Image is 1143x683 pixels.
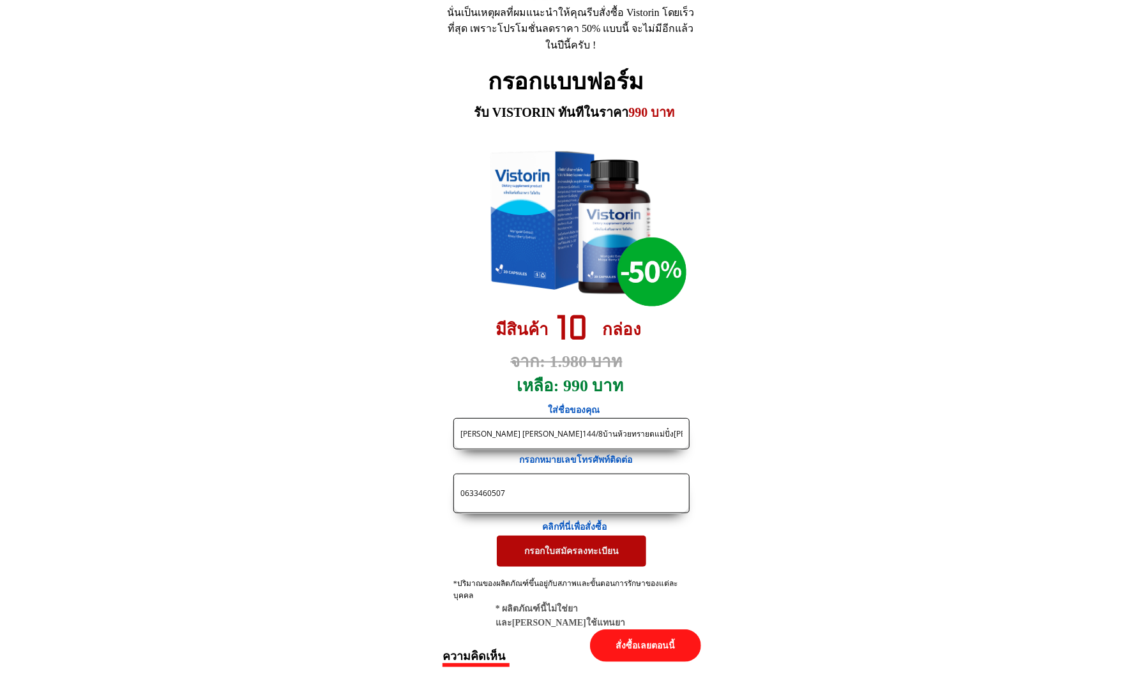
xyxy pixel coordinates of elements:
[497,536,646,566] p: กรอกใบสมัครลงทะเบียน
[496,602,667,631] div: * ผลิตภัณฑ์นี้ไม่ใช่ยาและ[PERSON_NAME]ใช้แทนยา
[511,349,650,375] h3: จาก: 1.980 บาท
[447,4,695,54] div: นั่นเป็นเหตุผลที่ผมแนะนำให้คุณรีบสั่งซื้อ Vistorin โดยเร็วที่สุด เพราะโปรโมชั่นลดราคา 50% แบบนี้ ...
[629,105,675,119] span: 990 บาท
[549,405,600,415] span: ใส่ชื่อของคุณ
[488,64,655,101] h2: กรอกแบบฟอร์ม
[543,520,618,534] h3: คลิกที่นี่เพื่อสั่งซื้อ
[453,578,690,615] div: *ปริมาณของผลิตภัณฑ์ขึ้นอยู่กับสภาพและขั้นตอนการรักษาของแต่ละบุคคล
[457,419,686,449] input: ชื่อ-นามสกุล
[496,317,656,343] h3: มีสินค้า กล่อง
[457,474,686,513] input: เบอร์โทรศัพท์
[474,102,679,123] h3: รับ VISTORIN ทันทีในราคา
[590,629,701,662] p: สั่งซื้อเลยตอนนี้
[443,647,570,665] h3: ความคิดเห็น
[519,453,646,467] h3: กรอกหมายเลขโทรศัพท์ติดต่อ
[517,373,632,400] h3: เหลือ: 990 บาท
